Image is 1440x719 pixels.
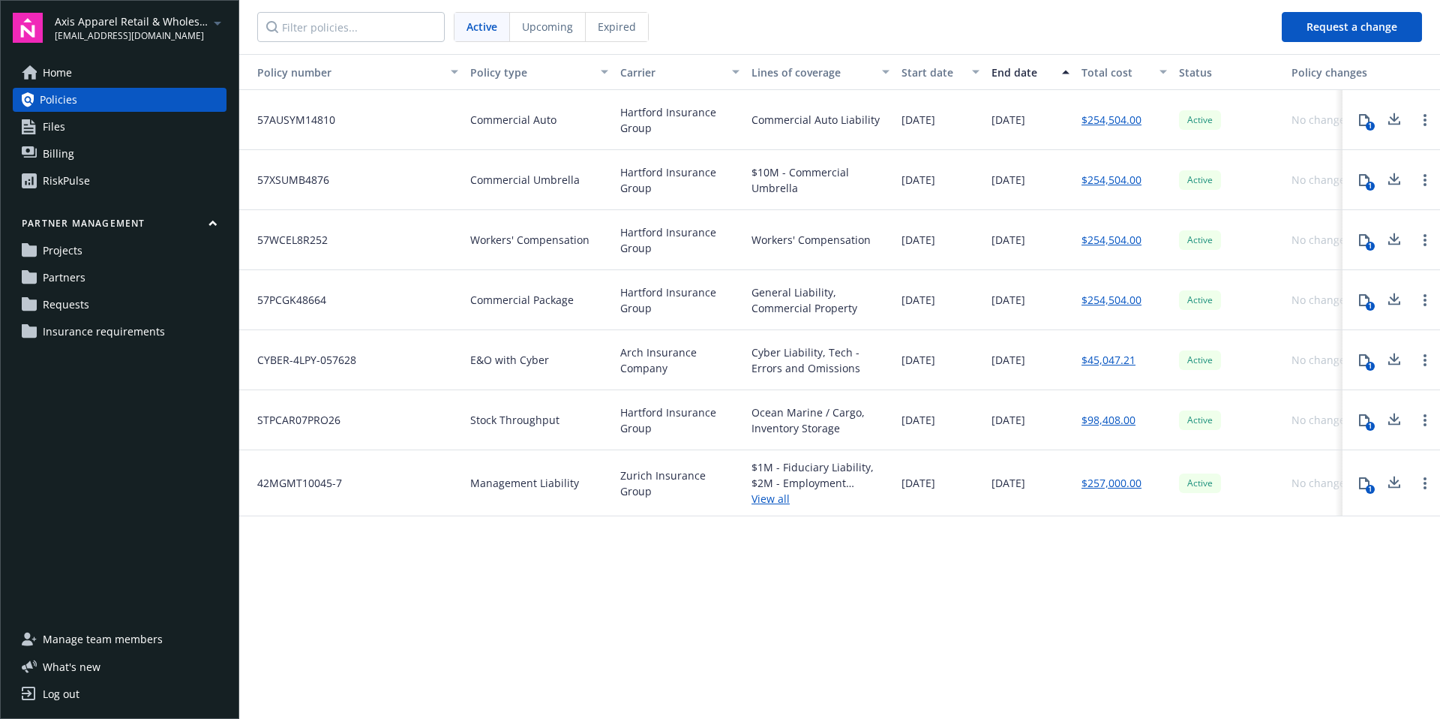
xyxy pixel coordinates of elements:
[1185,173,1215,187] span: Active
[245,352,356,368] span: CYBER-4LPY-057628
[1081,65,1150,80] div: Total cost
[620,65,723,80] div: Carrier
[620,468,739,499] span: Zurich Insurance Group
[43,61,72,85] span: Home
[991,232,1025,248] span: [DATE]
[751,405,889,436] div: Ocean Marine / Cargo, Inventory Storage
[1282,12,1422,42] button: Request a change
[1416,474,1434,492] a: Open options
[901,475,935,491] span: [DATE]
[208,14,226,32] a: arrowDropDown
[43,320,165,344] span: Insurance requirements
[13,320,226,344] a: Insurance requirements
[470,112,556,128] span: Commercial Auto
[1185,293,1215,307] span: Active
[470,292,574,308] span: Commercial Package
[1416,231,1434,249] a: Open options
[1185,414,1215,427] span: Active
[245,65,442,80] div: Toggle SortBy
[470,232,589,248] span: Workers' Compensation
[620,405,739,436] span: Hartford Insurance Group
[751,232,871,248] div: Workers' Compensation
[1366,122,1375,131] div: 1
[43,142,74,166] span: Billing
[522,19,573,35] span: Upcoming
[43,239,82,263] span: Projects
[1285,54,1379,90] button: Policy changes
[1366,242,1375,251] div: 1
[466,19,497,35] span: Active
[1416,171,1434,189] a: Open options
[470,475,579,491] span: Management Liability
[1349,345,1379,375] button: 1
[245,232,328,248] span: 57WCEL8R252
[1416,291,1434,309] a: Open options
[1081,112,1141,128] a: $254,504.00
[1185,113,1215,127] span: Active
[901,412,935,428] span: [DATE]
[43,293,89,317] span: Requests
[901,292,935,308] span: [DATE]
[991,65,1053,80] div: End date
[464,54,614,90] button: Policy type
[470,412,559,428] span: Stock Throughput
[745,54,895,90] button: Lines of coverage
[1185,477,1215,490] span: Active
[751,284,889,316] div: General Liability, Commercial Property
[1081,292,1141,308] a: $254,504.00
[13,293,226,317] a: Requests
[245,172,329,188] span: 57XSUMB4876
[13,217,226,236] button: Partner management
[1081,412,1135,428] a: $98,408.00
[991,112,1025,128] span: [DATE]
[13,88,226,112] a: Policies
[1291,65,1373,80] div: Policy changes
[245,412,340,428] span: STPCAR07PRO26
[901,65,963,80] div: Start date
[257,12,445,42] input: Filter policies...
[991,292,1025,308] span: [DATE]
[13,142,226,166] a: Billing
[991,475,1025,491] span: [DATE]
[598,19,636,35] span: Expired
[40,88,77,112] span: Policies
[13,659,124,675] button: What's new
[751,459,889,491] div: $1M - Fiduciary Liability, $2M - Employment Practices Liability, $3M - Directors and Officers
[991,172,1025,188] span: [DATE]
[245,65,442,80] div: Policy number
[13,13,43,43] img: navigator-logo.svg
[43,682,79,706] div: Log out
[55,13,226,43] button: Axis Apparel Retail & Wholesale, LLC[EMAIL_ADDRESS][DOMAIN_NAME]arrowDropDown
[245,292,326,308] span: 57PCGK48664
[1366,485,1375,494] div: 1
[1349,468,1379,498] button: 1
[1291,412,1351,428] div: No changes
[895,54,985,90] button: Start date
[1349,105,1379,135] button: 1
[43,659,100,675] span: What ' s new
[620,344,739,376] span: Arch Insurance Company
[991,412,1025,428] span: [DATE]
[901,352,935,368] span: [DATE]
[1291,352,1351,368] div: No changes
[1185,233,1215,247] span: Active
[1291,475,1351,491] div: No changes
[1081,232,1141,248] a: $254,504.00
[1179,65,1279,80] div: Status
[1416,351,1434,369] a: Open options
[751,344,889,376] div: Cyber Liability, Tech - Errors and Omissions
[1416,411,1434,429] a: Open options
[1185,353,1215,367] span: Active
[1081,475,1141,491] a: $257,000.00
[901,112,935,128] span: [DATE]
[620,224,739,256] span: Hartford Insurance Group
[245,475,342,491] span: 42MGMT10045-7
[470,352,549,368] span: E&O with Cyber
[1366,422,1375,431] div: 1
[1366,362,1375,371] div: 1
[1291,172,1351,188] div: No changes
[1349,405,1379,435] button: 1
[751,491,889,507] a: View all
[1349,225,1379,255] button: 1
[751,112,880,128] div: Commercial Auto Liability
